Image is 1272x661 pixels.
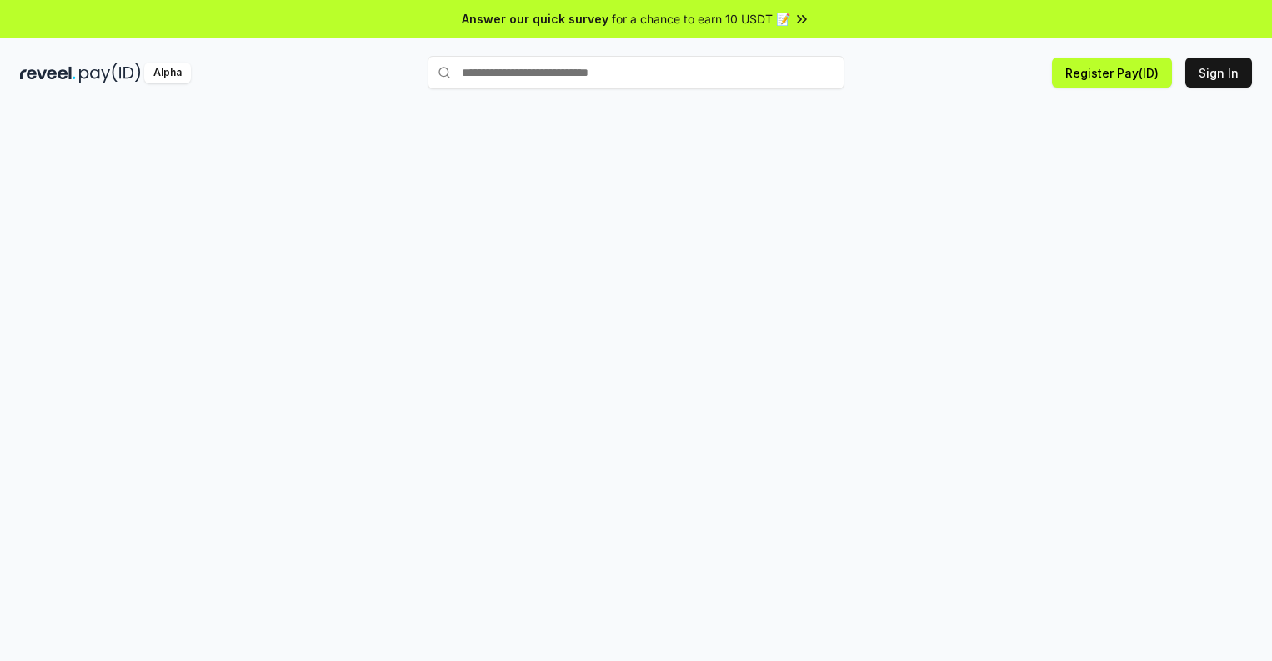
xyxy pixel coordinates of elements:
[20,63,76,83] img: reveel_dark
[79,63,141,83] img: pay_id
[1185,58,1252,88] button: Sign In
[1052,58,1172,88] button: Register Pay(ID)
[462,10,608,28] span: Answer our quick survey
[612,10,790,28] span: for a chance to earn 10 USDT 📝
[144,63,191,83] div: Alpha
